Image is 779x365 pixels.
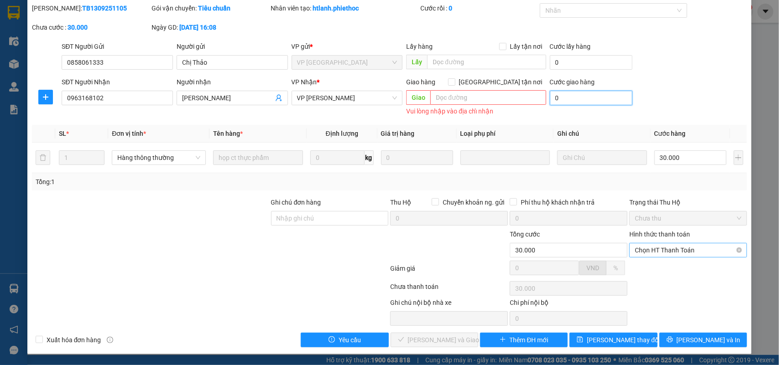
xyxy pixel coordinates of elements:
div: Tổng: 1 [36,177,301,187]
button: exclamation-circleYêu cầu [301,333,388,347]
div: Gói vận chuyển: [152,3,269,13]
span: Thêm ĐH mới [510,335,549,345]
div: Chưa thanh toán [390,282,509,298]
button: save[PERSON_NAME] thay đổi [570,333,657,347]
label: Cước lấy hàng [550,43,591,50]
b: [DATE] 16:08 [179,24,216,31]
div: Giảm giá [390,263,509,279]
span: save [577,336,583,344]
span: user-add [275,94,282,102]
span: plus [500,336,506,344]
span: Giá trị hàng [381,130,415,137]
span: Định lượng [326,130,358,137]
span: Lấy hàng [406,43,433,50]
input: Dọc đường [430,90,546,105]
span: Thu Hộ [390,199,411,206]
th: Loại phụ phí [457,125,554,143]
input: Ghi Chú [557,150,647,165]
span: Cước hàng [654,130,686,137]
span: Giao hàng [406,78,435,86]
th: Ghi chú [554,125,651,143]
span: % [613,264,618,272]
b: 30.000 [68,24,88,31]
div: Ngày GD: [152,22,269,32]
div: VP gửi [292,41,403,51]
span: Chưa thu [635,211,742,225]
button: plusThêm ĐH mới [480,333,568,347]
span: VP Nhận [292,78,317,86]
span: Lấy tận nơi [507,41,546,51]
span: VP Thái Bình [297,56,397,69]
label: Cước giao hàng [550,78,595,86]
input: Dọc đường [427,55,546,69]
b: 0 [449,5,452,12]
button: plus [734,150,744,165]
span: [PERSON_NAME] và In [677,335,741,345]
div: Ghi chú nội bộ nhà xe [390,298,508,311]
div: Chưa cước : [32,22,150,32]
input: Cước giao hàng [550,91,633,105]
button: printer[PERSON_NAME] và In [659,333,747,347]
span: plus [39,93,52,101]
span: [PERSON_NAME] thay đổi [587,335,660,345]
span: info-circle [107,337,113,343]
span: Đơn vị tính [112,130,146,137]
label: Ghi chú đơn hàng [271,199,321,206]
div: Người gửi [177,41,288,51]
span: close-circle [737,247,742,253]
b: TB1309251105 [82,5,127,12]
div: SĐT Người Nhận [62,77,173,87]
span: Hàng thông thường [117,151,200,165]
input: Ghi chú đơn hàng [271,211,389,226]
span: Chuyển khoản ng. gửi [439,197,508,207]
span: Tên hàng [213,130,243,137]
div: Nhân viên tạo: [271,3,418,13]
span: VND [586,264,599,272]
div: Người nhận [177,77,288,87]
b: htlanh.phiethoc [313,5,359,12]
span: [GEOGRAPHIC_DATA] tận nơi [455,77,546,87]
span: Tổng cước [510,231,540,238]
input: 0 [381,150,453,165]
div: Chi phí nội bộ [510,298,627,311]
input: VD: Bàn, Ghế [213,150,303,165]
button: delete [36,150,50,165]
div: [PERSON_NAME]: [32,3,150,13]
label: Hình thức thanh toán [629,231,690,238]
button: check[PERSON_NAME] và Giao hàng [391,333,478,347]
span: Xuất hóa đơn hàng [43,335,105,345]
span: Chọn HT Thanh Toán [635,243,742,257]
span: Giao [406,90,430,105]
span: SL [59,130,66,137]
button: plus [38,90,53,104]
span: Lấy [406,55,427,69]
span: kg [365,150,374,165]
span: printer [667,336,673,344]
div: Vui lòng nhập vào địa chỉ nhận [406,106,546,117]
div: SĐT Người Gửi [62,41,173,51]
b: Tiêu chuẩn [198,5,230,12]
input: Cước lấy hàng [550,55,633,70]
span: Yêu cầu [339,335,361,345]
div: Trạng thái Thu Hộ [629,197,747,207]
span: exclamation-circle [329,336,335,344]
span: VP Trần Khát Chân [297,91,397,105]
div: Cước rồi : [420,3,538,13]
span: Phí thu hộ khách nhận trả [517,197,598,207]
